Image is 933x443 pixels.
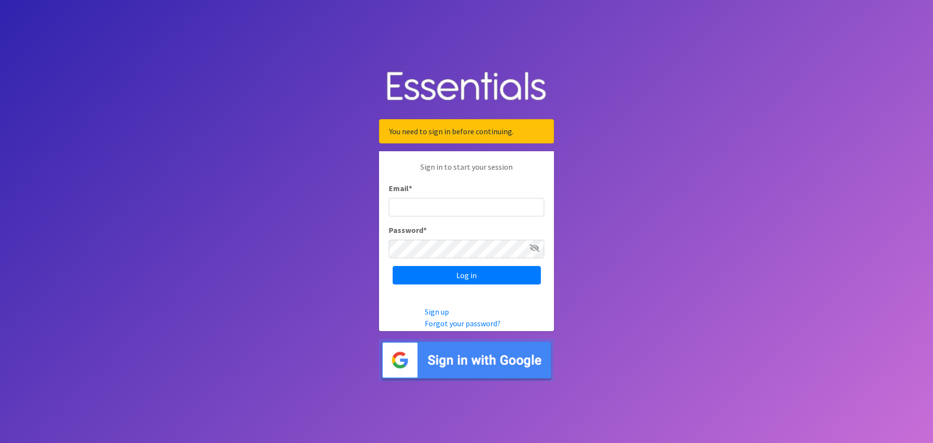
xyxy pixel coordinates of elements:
a: Forgot your password? [425,319,501,328]
img: Human Essentials [379,62,554,112]
a: Sign up [425,307,449,317]
abbr: required [409,183,412,193]
label: Email [389,182,412,194]
p: Sign in to start your session [389,161,544,182]
div: You need to sign in before continuing. [379,119,554,143]
label: Password [389,224,427,236]
abbr: required [423,225,427,235]
input: Log in [393,266,541,284]
img: Sign in with Google [379,339,554,381]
